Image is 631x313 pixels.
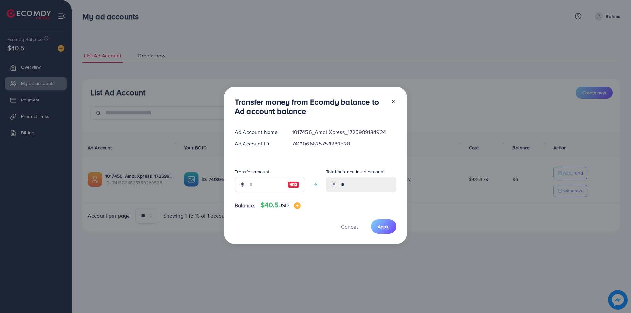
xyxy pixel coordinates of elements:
[326,168,385,175] label: Total balance in ad account
[261,201,300,209] h4: $40.5
[235,97,386,116] h3: Transfer money from Ecomdy balance to Ad account balance
[294,202,301,209] img: image
[229,128,287,136] div: Ad Account Name
[278,202,289,209] span: USD
[371,219,396,234] button: Apply
[229,140,287,147] div: Ad Account ID
[288,181,299,189] img: image
[235,168,269,175] label: Transfer amount
[378,223,390,230] span: Apply
[287,128,402,136] div: 1017456_Amal Xpress_1725989134924
[287,140,402,147] div: 7413066825753280528
[235,202,255,209] span: Balance:
[341,223,358,230] span: Cancel
[333,219,366,234] button: Cancel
